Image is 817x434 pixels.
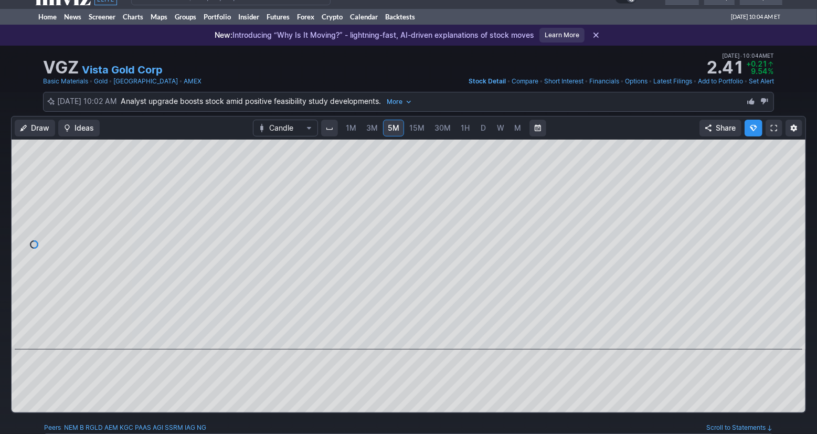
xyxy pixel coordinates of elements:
[699,120,741,136] button: Share
[366,123,378,132] span: 3M
[215,30,534,40] p: Introducing “Why Is It Moving?” - lightning-fast, AI-driven explanations of stock moves
[135,422,151,433] a: PAAS
[293,9,318,25] a: Forex
[44,424,61,431] a: Peers
[706,59,744,76] strong: 2.41
[165,422,183,433] a: SSRM
[649,76,652,87] span: •
[766,120,782,136] a: Fullscreen
[469,76,506,87] a: Stock Detail
[786,120,802,136] button: Chart Settings
[381,9,419,25] a: Backtests
[321,120,338,136] button: Interval
[57,97,121,105] span: [DATE] 10:02 AM
[269,123,302,133] span: Candle
[539,76,543,87] span: •
[510,120,526,136] a: M
[653,77,692,85] span: Latest Filings
[341,120,361,136] a: 1M
[86,422,103,433] a: RGLD
[346,9,381,25] a: Calendar
[89,76,93,87] span: •
[263,9,293,25] a: Futures
[153,422,163,433] a: AGI
[768,67,774,76] span: %
[456,120,474,136] a: 1H
[215,30,232,39] span: New:
[85,9,119,25] a: Screener
[80,422,84,433] a: B
[60,9,85,25] a: News
[529,120,546,136] button: Range
[362,120,383,136] a: 3M
[589,76,619,87] a: Financials
[620,76,624,87] span: •
[585,76,588,87] span: •
[383,96,416,108] button: More
[104,422,118,433] a: AEM
[698,76,743,87] a: Add to Portfolio
[31,123,49,133] span: Draw
[514,123,521,132] span: M
[179,76,183,87] span: •
[120,422,133,433] a: KGC
[469,77,506,85] span: Stock Detail
[35,9,60,25] a: Home
[43,59,79,76] h1: VGZ
[253,120,318,136] button: Chart Type
[171,9,200,25] a: Groups
[184,76,201,87] a: AMEX
[43,76,88,87] a: Basic Materials
[481,123,486,132] span: D
[197,422,206,433] a: NG
[388,123,399,132] span: 5M
[751,67,767,76] span: 9.54
[387,97,402,107] span: More
[492,120,509,136] a: W
[119,9,147,25] a: Charts
[109,76,112,87] span: •
[44,422,206,433] div: :
[507,76,511,87] span: •
[64,422,78,433] a: NEM
[749,76,774,87] a: Set Alert
[346,123,356,132] span: 1M
[746,59,767,68] span: +0.21
[497,123,504,132] span: W
[185,422,195,433] a: IAG
[434,123,451,132] span: 30M
[722,51,774,60] span: [DATE] 10:04AM ET
[147,9,171,25] a: Maps
[625,76,648,87] a: Options
[706,424,773,431] a: Scroll to Statements
[740,51,742,60] span: •
[544,76,583,87] a: Short Interest
[318,9,346,25] a: Crypto
[693,76,697,87] span: •
[716,123,736,133] span: Share
[731,9,780,25] span: [DATE] 10:04 AM ET
[383,120,404,136] a: 5M
[58,120,100,136] button: Ideas
[75,123,94,133] span: Ideas
[512,76,538,87] a: Compare
[430,120,455,136] a: 30M
[405,120,429,136] a: 15M
[200,9,235,25] a: Portfolio
[113,76,178,87] a: [GEOGRAPHIC_DATA]
[409,123,425,132] span: 15M
[121,97,416,105] span: Analyst upgrade boosts stock amid positive feasibility study developments.
[235,9,263,25] a: Insider
[461,123,470,132] span: 1H
[15,120,55,136] button: Draw
[745,120,762,136] button: Explore new features
[744,76,748,87] span: •
[94,76,108,87] a: Gold
[475,120,492,136] a: D
[653,76,692,87] a: Latest Filings
[82,62,163,77] a: Vista Gold Corp
[539,28,585,43] a: Learn More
